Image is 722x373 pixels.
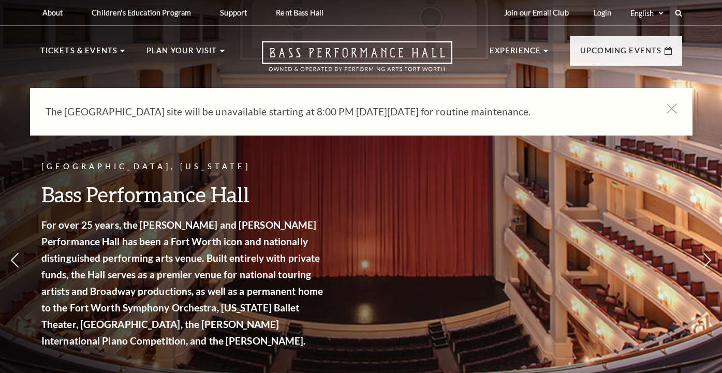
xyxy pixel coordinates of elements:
select: Select: [628,8,665,18]
p: Tickets & Events [40,44,118,63]
p: [GEOGRAPHIC_DATA], [US_STATE] [41,160,326,173]
p: Plan Your Visit [146,44,217,63]
strong: For over 25 years, the [PERSON_NAME] and [PERSON_NAME] Performance Hall has been a Fort Worth ico... [41,219,323,347]
p: Upcoming Events [580,44,662,63]
h3: Bass Performance Hall [41,181,326,207]
p: Experience [490,44,541,63]
p: Rent Bass Hall [276,8,323,17]
p: The [GEOGRAPHIC_DATA] site will be unavailable starting at 8:00 PM [DATE][DATE] for routine maint... [46,103,646,120]
p: Support [220,8,247,17]
p: Children's Education Program [92,8,191,17]
p: About [42,8,63,17]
